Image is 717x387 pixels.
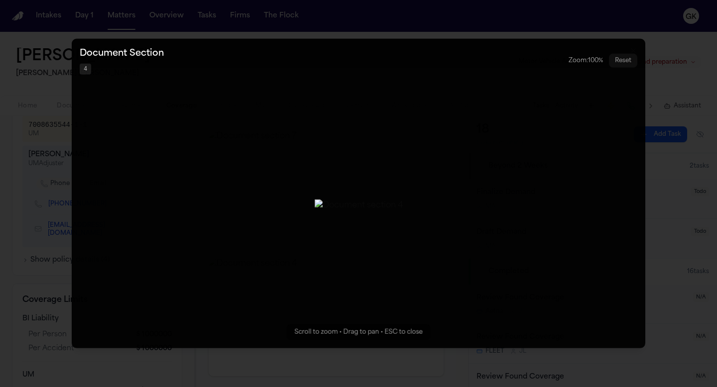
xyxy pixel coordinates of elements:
[609,54,637,68] button: Reset
[315,199,403,211] img: Document section 4
[569,57,603,65] div: Zoom: 100 %
[80,47,164,61] h3: Document Section
[72,39,645,348] button: Zoomable image viewer. Use mouse wheel to zoom, drag to pan, or press R to reset.
[287,324,431,340] div: Scroll to zoom • Drag to pan • ESC to close
[80,64,91,75] span: 4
